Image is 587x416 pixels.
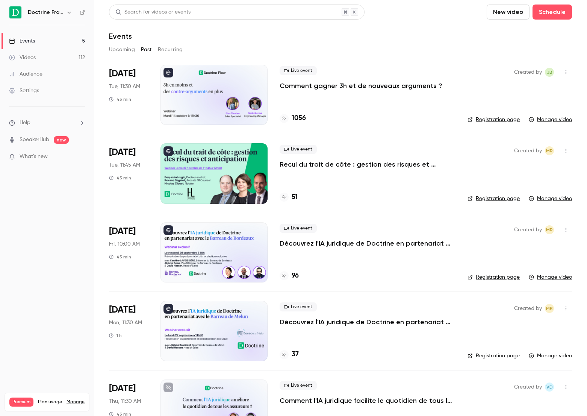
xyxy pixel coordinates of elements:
[109,161,140,169] span: Tue, 11:45 AM
[280,239,455,248] a: Découvrez l'IA juridique de Doctrine en partenariat avec le Barreau de Bordeaux
[280,349,299,360] a: 37
[109,383,136,395] span: [DATE]
[76,153,85,160] iframe: Noticeable Trigger
[109,301,148,361] div: Sep 22 Mon, 11:30 AM (Europe/Paris)
[109,398,141,405] span: Thu, 11:30 AM
[9,119,85,127] li: help-dropdown-opener
[109,143,148,203] div: Oct 7 Tue, 11:45 AM (Europe/Paris)
[546,304,553,313] span: MR
[467,116,520,123] a: Registration page
[67,399,85,405] a: Manage
[529,352,572,360] a: Manage video
[529,195,572,202] a: Manage video
[109,65,148,125] div: Oct 14 Tue, 11:30 AM (Europe/Paris)
[9,54,36,61] div: Videos
[280,271,299,281] a: 96
[545,146,554,155] span: Marguerite Rubin de Cervens
[109,146,136,158] span: [DATE]
[9,398,33,407] span: Premium
[20,119,30,127] span: Help
[9,70,42,78] div: Audience
[109,254,131,260] div: 45 min
[280,317,455,326] a: Découvrez l'IA juridique de Doctrine en partenariat avec le Barreau de Melun
[280,192,298,202] a: 51
[280,381,317,390] span: Live event
[533,5,572,20] button: Schedule
[545,225,554,234] span: Marguerite Rubin de Cervens
[547,68,552,77] span: JB
[280,66,317,75] span: Live event
[514,146,542,155] span: Created by
[546,383,553,392] span: VD
[292,349,299,360] h4: 37
[467,352,520,360] a: Registration page
[292,113,306,123] h4: 1056
[109,68,136,80] span: [DATE]
[158,44,183,56] button: Recurring
[467,195,520,202] a: Registration page
[20,136,49,144] a: SpeakerHub
[109,319,142,326] span: Mon, 11:30 AM
[38,399,62,405] span: Plan usage
[54,136,69,144] span: new
[514,225,542,234] span: Created by
[545,304,554,313] span: Marguerite Rubin de Cervens
[109,32,132,41] h1: Events
[9,6,21,18] img: Doctrine France
[514,68,542,77] span: Created by
[280,160,455,169] a: Recul du trait de côte : gestion des risques et anticipation
[9,87,39,94] div: Settings
[109,304,136,316] span: [DATE]
[514,383,542,392] span: Created by
[545,383,554,392] span: Victoire Demortier
[141,44,152,56] button: Past
[467,273,520,281] a: Registration page
[109,222,148,282] div: Sep 26 Fri, 10:00 AM (Europe/Paris)
[529,116,572,123] a: Manage video
[280,145,317,154] span: Live event
[109,175,131,181] div: 45 min
[280,396,455,405] a: Comment l'IA juridique facilite le quotidien de tous les assureurs ?
[487,5,530,20] button: New video
[109,240,140,248] span: Fri, 10:00 AM
[529,273,572,281] a: Manage video
[115,8,191,16] div: Search for videos or events
[292,271,299,281] h4: 96
[292,192,298,202] h4: 51
[20,153,48,161] span: What's new
[280,302,317,311] span: Live event
[546,146,553,155] span: MR
[9,37,35,45] div: Events
[280,81,442,90] a: Comment gagner 3h et de nouveaux arguments ?
[109,96,131,102] div: 45 min
[280,113,306,123] a: 1056
[545,68,554,77] span: Justine Burel
[109,225,136,237] span: [DATE]
[28,9,63,16] h6: Doctrine France
[546,225,553,234] span: MR
[280,224,317,233] span: Live event
[109,332,122,339] div: 1 h
[109,83,140,90] span: Tue, 11:30 AM
[514,304,542,313] span: Created by
[109,44,135,56] button: Upcoming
